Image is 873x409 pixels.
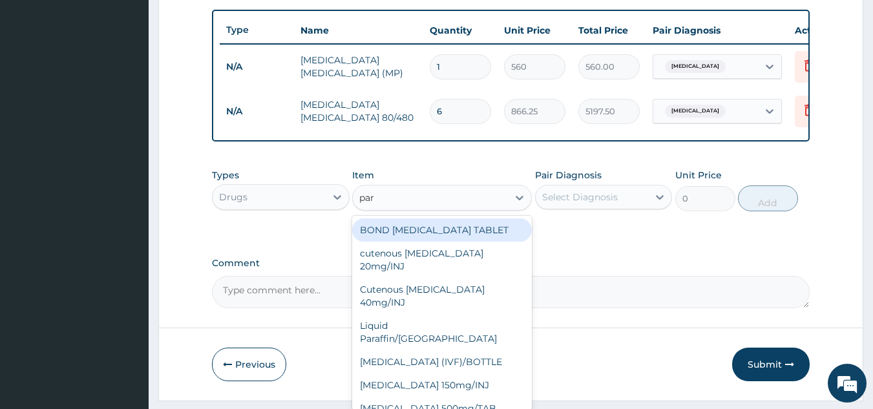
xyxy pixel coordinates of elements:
label: Types [212,170,239,181]
th: Name [294,17,423,43]
button: Add [738,185,798,211]
button: Submit [732,348,810,381]
label: Pair Diagnosis [535,169,602,182]
div: Minimize live chat window [212,6,243,37]
th: Total Price [572,17,646,43]
div: Chat with us now [67,72,217,89]
td: N/A [220,55,294,79]
label: Unit Price [675,169,722,182]
th: Unit Price [498,17,572,43]
th: Quantity [423,17,498,43]
div: Cutenous [MEDICAL_DATA] 40mg/INJ [352,278,532,314]
div: Liquid Paraffin/[GEOGRAPHIC_DATA] [352,314,532,350]
div: [MEDICAL_DATA] (IVF)/BOTTLE [352,350,532,373]
span: We're online! [75,122,178,253]
div: Drugs [219,191,247,204]
th: Pair Diagnosis [646,17,788,43]
div: Select Diagnosis [542,191,618,204]
label: Item [352,169,374,182]
td: [MEDICAL_DATA] [MEDICAL_DATA] 80/480 [294,92,423,131]
th: Actions [788,17,853,43]
th: Type [220,18,294,42]
td: N/A [220,100,294,123]
td: [MEDICAL_DATA] [MEDICAL_DATA] (MP) [294,47,423,86]
div: [MEDICAL_DATA] 150mg/INJ [352,373,532,397]
label: Comment [212,258,810,269]
button: Previous [212,348,286,381]
span: [MEDICAL_DATA] [665,60,726,73]
span: [MEDICAL_DATA] [665,105,726,118]
div: BOND [MEDICAL_DATA] TABLET [352,218,532,242]
textarea: Type your message and hit 'Enter' [6,272,246,317]
div: cutenous [MEDICAL_DATA] 20mg/INJ [352,242,532,278]
img: d_794563401_company_1708531726252_794563401 [24,65,52,97]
